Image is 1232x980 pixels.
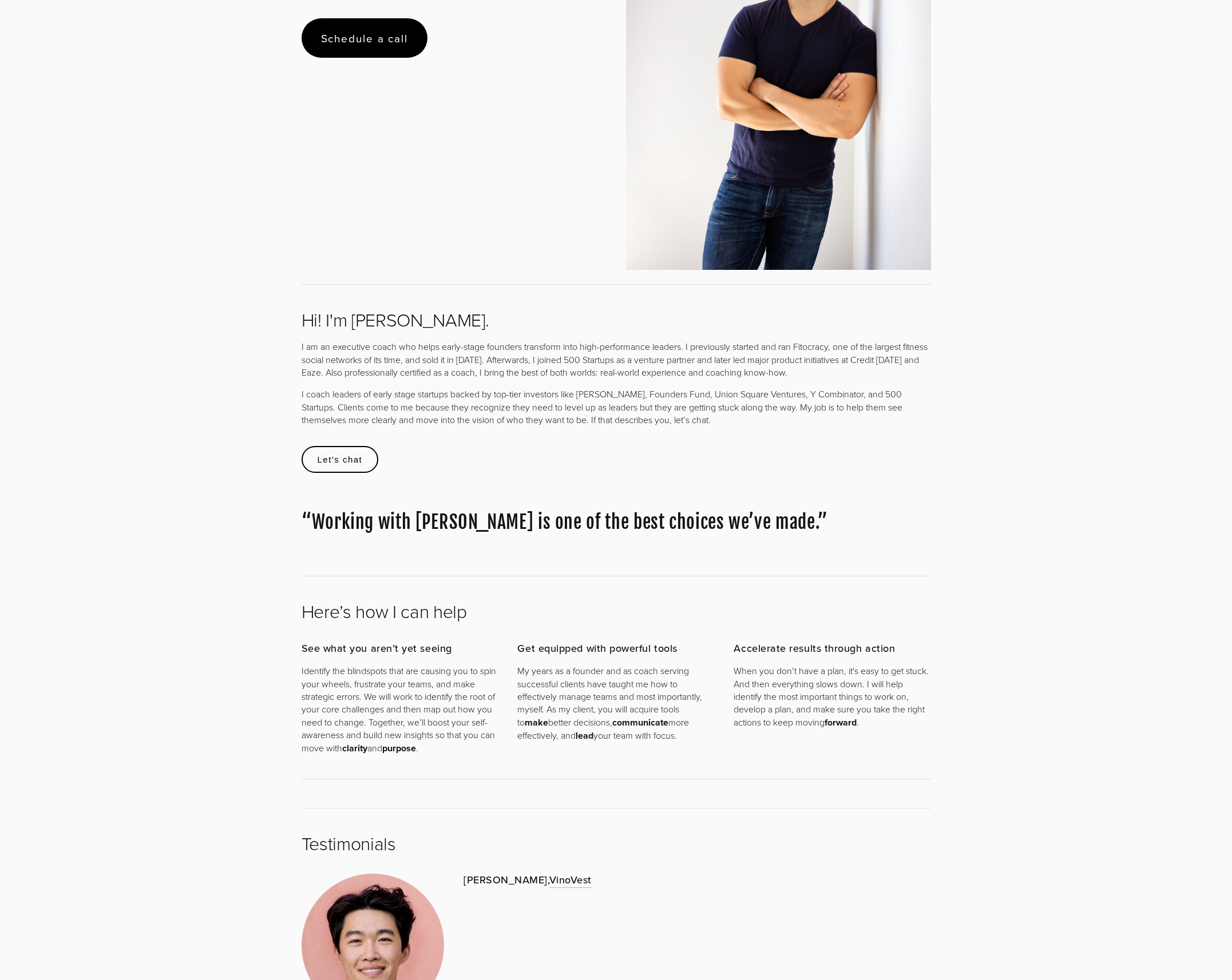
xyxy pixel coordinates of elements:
h3: [PERSON_NAME], [464,874,931,886]
strong: purpose [382,742,416,755]
strong: make [525,716,548,729]
strong: communicate [612,716,668,729]
p: I coach leaders of early stage startups backed by top-tier investors like [PERSON_NAME], Founders... [302,388,931,426]
strong: clarity [342,742,367,755]
a: Let's chat [302,446,379,473]
h2: Testimonials [302,832,931,854]
blockquote: Working with [PERSON_NAME] is one of the best choices we’ve made. [302,511,931,535]
p: When you don’t have a plan, it's easy to get stuck. And then everything slows down. I will help i... [734,664,930,729]
a: Schedule a call [302,18,428,58]
span: ” [818,511,828,533]
p: My years as a founder and as coach serving successful clients have taught me how to effectively m... [517,664,714,742]
h2: Hi! I'm [PERSON_NAME]. [302,309,931,330]
h3: Get equipped with powerful tools [517,642,714,655]
strong: lead [576,729,593,742]
strong: forward [825,716,857,729]
p: Identify the blindspots that are causing you to spin your wheels, frustrate your teams, and make ... [302,664,498,755]
a: VinoVest [549,873,592,888]
p: I am an executive coach who helps early-stage founders transform into high-performance leaders. I... [302,340,931,379]
h3: See what you aren’t yet seeing [302,642,498,655]
span: “ [302,511,312,533]
h2: Here’s how I can help [302,600,931,622]
h3: Accelerate results through action [734,642,930,655]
